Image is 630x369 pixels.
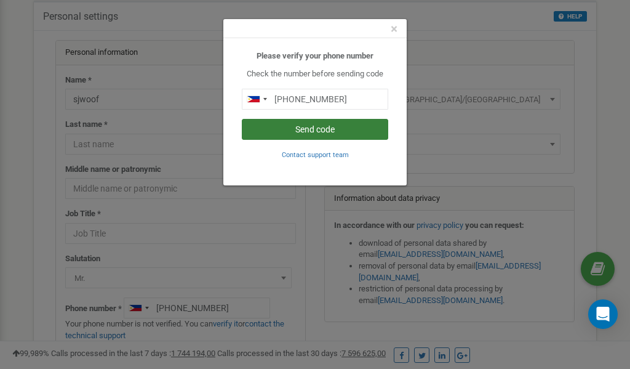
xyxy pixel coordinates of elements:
[257,51,373,60] b: Please verify your phone number
[588,299,618,329] div: Open Intercom Messenger
[242,119,388,140] button: Send code
[242,68,388,80] p: Check the number before sending code
[282,151,349,159] small: Contact support team
[391,23,397,36] button: Close
[391,22,397,36] span: ×
[242,89,271,109] div: Telephone country code
[282,150,349,159] a: Contact support team
[242,89,388,110] input: 0905 123 4567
